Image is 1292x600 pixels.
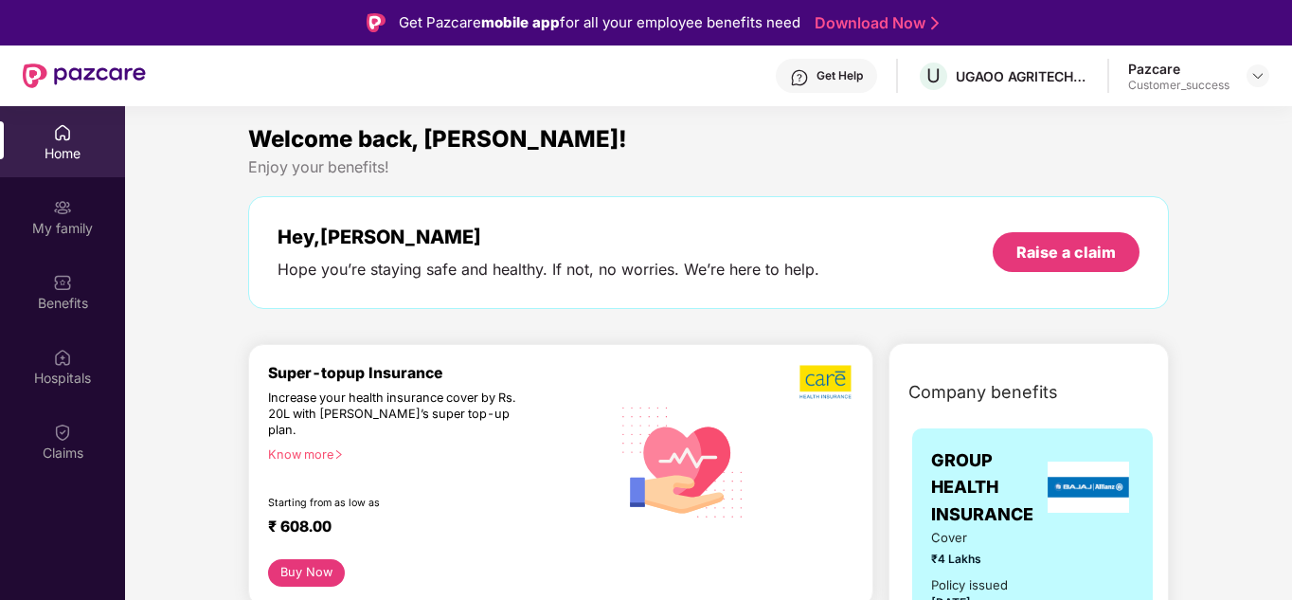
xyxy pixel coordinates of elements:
[1048,462,1129,513] img: insurerLogo
[1016,242,1116,263] div: Raise a claim
[268,518,591,540] div: ₹ 608.00
[248,125,627,153] span: Welcome back, [PERSON_NAME]!
[931,13,939,33] img: Stroke
[956,67,1088,85] div: UGAOO AGRITECH PRIVATE LIMITED
[23,64,146,88] img: New Pazcare Logo
[1250,68,1265,83] img: svg+xml;base64,PHN2ZyBpZD0iRHJvcGRvd24tMzJ4MzIiIHhtbG5zPSJodHRwOi8vd3d3LnczLm9yZy8yMDAwL3N2ZyIgd2...
[1128,60,1229,78] div: Pazcare
[931,447,1043,528] span: GROUP HEALTH INSURANCE
[931,550,1020,568] span: ₹4 Lakhs
[926,64,941,87] span: U
[815,13,933,33] a: Download Now
[268,447,599,461] div: Know more
[53,198,72,217] img: svg+xml;base64,PHN2ZyB3aWR0aD0iMjAiIGhlaWdodD0iMjAiIHZpZXdCb3g9IjAgMCAyMCAyMCIgZmlsbD0ibm9uZSIgeG...
[931,575,1008,595] div: Policy issued
[268,364,610,382] div: Super-topup Insurance
[799,364,853,400] img: b5dec4f62d2307b9de63beb79f102df3.png
[268,559,345,587] button: Buy Now
[399,11,800,34] div: Get Pazcare for all your employee benefits need
[816,68,863,83] div: Get Help
[908,379,1058,406] span: Company benefits
[268,497,529,510] div: Starting from as low as
[481,13,560,31] strong: mobile app
[333,449,344,460] span: right
[53,423,72,442] img: svg+xml;base64,PHN2ZyBpZD0iQ2xhaW0iIHhtbG5zPSJodHRwOi8vd3d3LnczLm9yZy8yMDAwL3N2ZyIgd2lkdGg9IjIwIi...
[367,13,386,32] img: Logo
[53,123,72,142] img: svg+xml;base64,PHN2ZyBpZD0iSG9tZSIgeG1sbnM9Imh0dHA6Ly93d3cudzMub3JnLzIwMDAvc3ZnIiB3aWR0aD0iMjAiIG...
[53,348,72,367] img: svg+xml;base64,PHN2ZyBpZD0iSG9zcGl0YWxzIiB4bWxucz0iaHR0cDovL3d3dy53My5vcmcvMjAwMC9zdmciIHdpZHRoPS...
[278,226,819,248] div: Hey, [PERSON_NAME]
[610,387,757,536] img: svg+xml;base64,PHN2ZyB4bWxucz0iaHR0cDovL3d3dy53My5vcmcvMjAwMC9zdmciIHhtbG5zOnhsaW5rPSJodHRwOi8vd3...
[53,273,72,292] img: svg+xml;base64,PHN2ZyBpZD0iQmVuZWZpdHMiIHhtbG5zPSJodHRwOi8vd3d3LnczLm9yZy8yMDAwL3N2ZyIgd2lkdGg9Ij...
[1128,78,1229,93] div: Customer_success
[268,391,528,439] div: Increase your health insurance cover by Rs. 20L with [PERSON_NAME]’s super top-up plan.
[790,68,809,87] img: svg+xml;base64,PHN2ZyBpZD0iSGVscC0zMngzMiIgeG1sbnM9Imh0dHA6Ly93d3cudzMub3JnLzIwMDAvc3ZnIiB3aWR0aD...
[248,157,1169,177] div: Enjoy your benefits!
[931,528,1020,548] span: Cover
[278,260,819,280] div: Hope you’re staying safe and healthy. If not, no worries. We’re here to help.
